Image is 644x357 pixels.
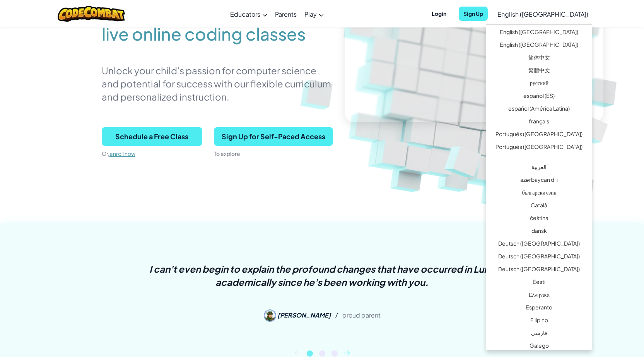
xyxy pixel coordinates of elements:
[277,311,331,319] span: [PERSON_NAME]
[430,124,500,193] img: Overlap cubes
[486,116,592,129] a: français
[129,262,516,289] p: I can't even begin to explain the profound changes that have occurred in Luka academically since ...
[271,3,301,24] a: Parents
[566,104,623,155] img: Overlap cubes
[486,200,592,213] a: Català
[459,7,488,21] button: Sign Up
[486,142,592,154] a: Português ([GEOGRAPHIC_DATA])
[331,350,338,357] button: 3
[342,311,381,319] span: proud parent
[304,10,317,18] span: Play
[307,350,313,357] button: 1
[497,10,588,18] span: English ([GEOGRAPHIC_DATA])
[486,251,592,264] a: Deutsch ([GEOGRAPHIC_DATA])
[102,150,109,157] span: Or,
[486,340,592,353] a: Galego
[102,64,333,103] p: Unlock your child’s passion for computer science and potential for success with our flexible curr...
[58,6,125,22] img: CodeCombat logo
[102,127,202,146] button: Schedule a Free Class
[319,350,325,357] button: 2
[486,213,592,225] a: čeština
[486,39,592,52] a: English ([GEOGRAPHIC_DATA])
[109,150,135,157] a: enroll now
[214,150,240,157] span: To explore
[332,311,341,319] span: /
[264,309,276,322] img: Marina G.
[486,187,592,200] a: български език
[494,3,592,24] a: English ([GEOGRAPHIC_DATA])
[214,127,333,146] button: Sign Up for Self-Paced Access
[230,10,260,18] span: Educators
[486,65,592,78] a: 繁體中文
[486,129,592,142] a: Português ([GEOGRAPHIC_DATA])
[486,225,592,238] a: dansk
[486,52,592,65] a: 简体中文
[486,264,592,277] a: Deutsch ([GEOGRAPHIC_DATA])
[486,328,592,340] a: فارسی
[102,23,306,44] span: live online coding classes
[486,174,592,187] a: azərbaycan dili
[486,315,592,328] a: Filipino
[486,162,592,174] a: العربية
[486,289,592,302] a: Ελληνικά
[486,103,592,116] a: español (América Latina)
[486,91,592,103] a: español (ES)
[301,3,328,24] a: Play
[486,302,592,315] a: Esperanto
[486,238,592,251] a: Deutsch ([GEOGRAPHIC_DATA])
[486,277,592,289] a: Eesti
[226,3,271,24] a: Educators
[486,27,592,39] a: English ([GEOGRAPHIC_DATA])
[486,78,592,91] a: русский
[427,7,451,21] button: Login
